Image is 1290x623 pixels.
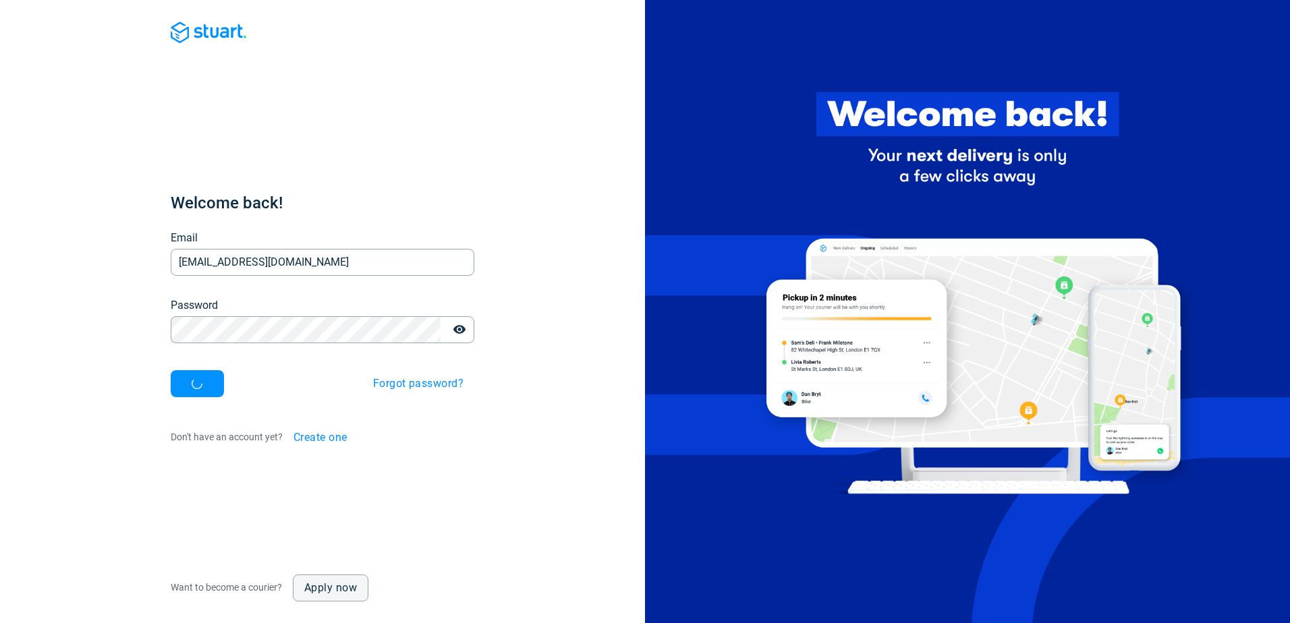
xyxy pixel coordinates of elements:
a: Apply now [293,574,368,601]
img: Blue logo [171,22,246,43]
span: Don't have an account yet? [171,432,283,442]
button: Create one [283,424,358,451]
span: Forgot password? [373,378,464,389]
button: Forgot password? [362,370,474,397]
span: Want to become a courier? [171,582,282,593]
label: Email [171,230,198,246]
span: Apply now [304,583,357,593]
h1: Welcome back! [171,192,474,214]
label: Password [171,297,218,314]
span: Create one [293,432,347,443]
